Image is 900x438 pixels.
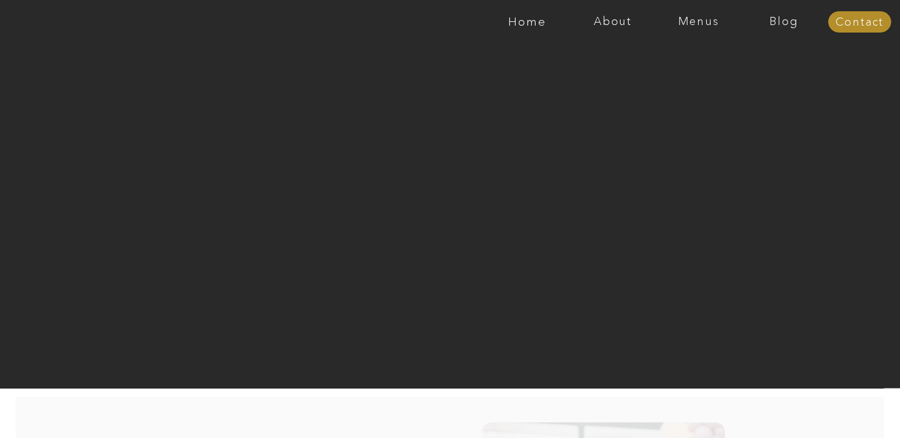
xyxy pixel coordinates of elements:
a: Menus [656,16,741,28]
a: Blog [741,16,827,28]
a: About [570,16,656,28]
a: Home [484,16,570,28]
a: Contact [828,16,891,29]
